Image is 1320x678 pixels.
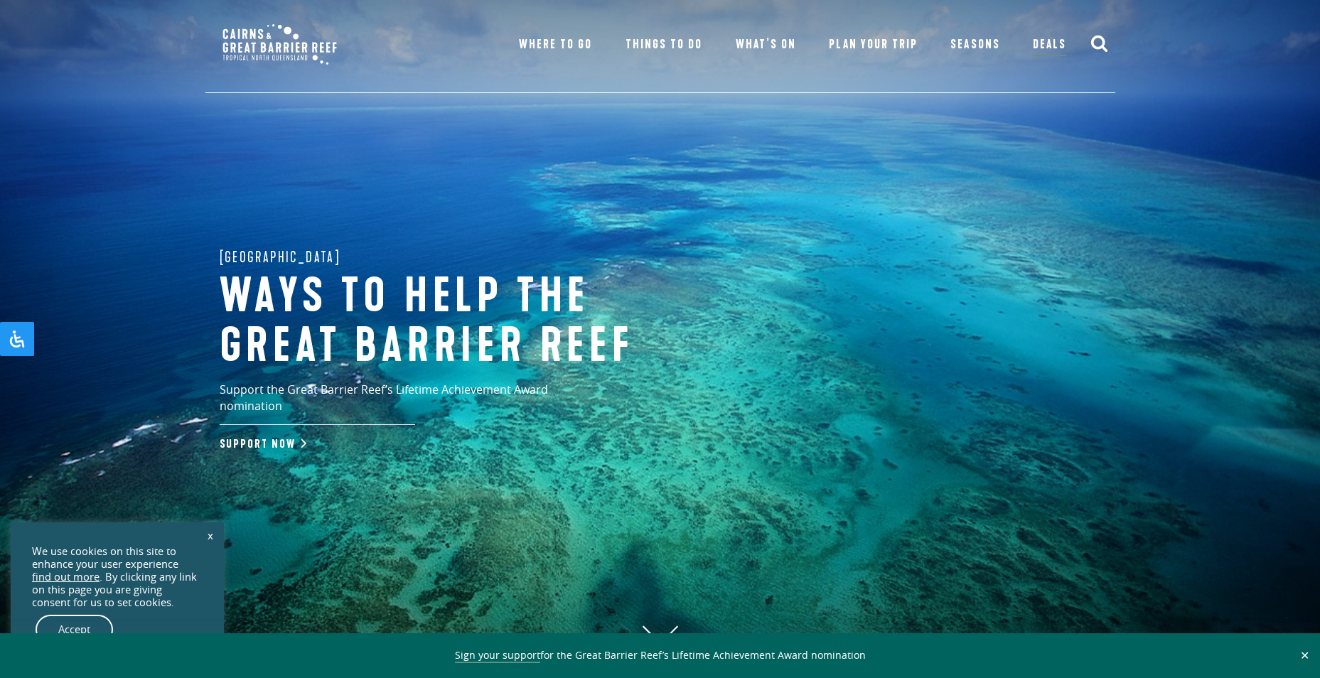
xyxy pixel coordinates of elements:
button: Close [1297,649,1313,662]
a: Support Now [220,437,304,451]
a: Seasons [950,35,999,55]
p: Support the Great Barrier Reef’s Lifetime Achievement Award nomination [220,382,611,425]
span: for the Great Barrier Reef’s Lifetime Achievement Award nomination [455,648,866,663]
a: Where To Go [519,35,592,55]
a: What’s On [736,35,796,55]
a: x [200,520,220,551]
a: Deals [1033,35,1066,56]
a: find out more [32,571,100,583]
div: We use cookies on this site to enhance your user experience . By clicking any link on this page y... [32,545,203,609]
h1: Ways to help the great barrier reef [220,272,689,371]
a: Accept [36,615,113,645]
span: [GEOGRAPHIC_DATA] [220,246,341,269]
a: Sign your support [455,648,540,663]
a: Things To Do [626,35,702,55]
img: CGBR-TNQ_dual-logo.svg [213,14,347,75]
a: Plan Your Trip [829,35,918,55]
svg: Open Accessibility Panel [9,330,26,348]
